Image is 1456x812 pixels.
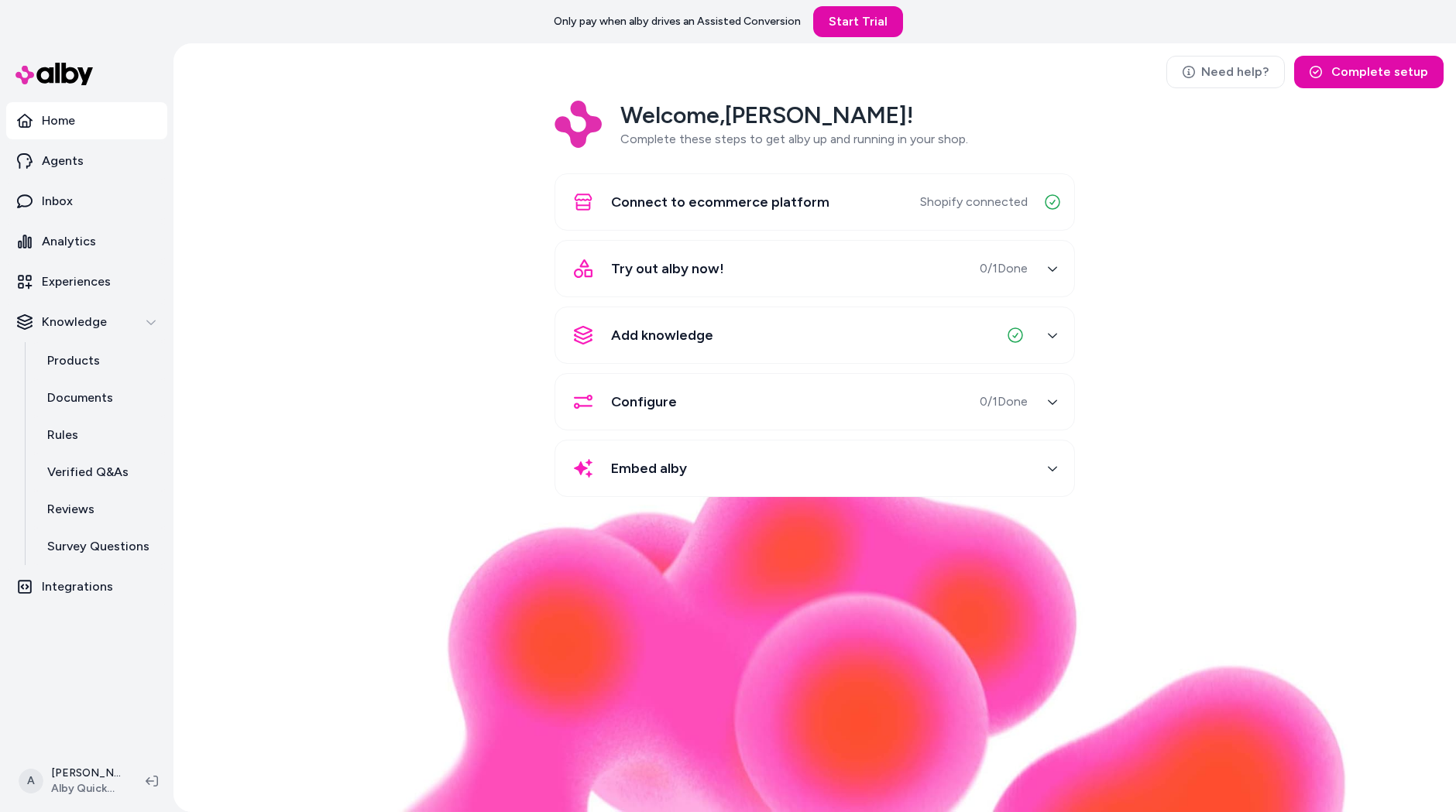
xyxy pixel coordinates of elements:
span: Add knowledge [611,324,713,346]
button: A[PERSON_NAME]Alby QuickStart Store [9,756,133,806]
a: Agents [6,142,167,180]
a: Experiences [6,263,167,300]
a: Integrations [6,568,167,605]
button: Embed alby [565,450,1065,487]
span: 0 / 1 Done [980,392,1028,411]
a: Verified Q&As [32,454,167,491]
a: Documents [32,379,167,416]
span: Connect to ecommerce platform [611,191,829,213]
p: Integrations [42,577,113,596]
a: Inbox [6,183,167,220]
a: Home [6,102,167,139]
p: [PERSON_NAME] [51,766,121,781]
p: Agents [42,152,84,170]
p: Experiences [42,272,111,291]
span: Configure [611,391,677,413]
img: Logo [555,101,602,148]
p: Reviews [47,500,94,519]
img: alby Bubble [282,443,1348,812]
p: Only pay when alby drives an Assisted Conversion [554,14,801,29]
h2: Welcome, [PERSON_NAME] ! [620,101,968,130]
a: Need help? [1166,56,1285,88]
a: Products [32,342,167,379]
a: Start Trial [813,6,903,37]
span: A [19,769,43,793]
a: Survey Questions [32,528,167,565]
span: Alby QuickStart Store [51,781,121,797]
button: Complete setup [1294,56,1444,88]
p: Verified Q&As [47,463,129,481]
button: Knowledge [6,303,167,341]
img: alby Logo [15,63,93,85]
p: Rules [47,426,78,444]
p: Products [47,351,100,370]
button: Add knowledge [565,317,1065,354]
span: Embed alby [611,457,687,479]
span: Shopify connected [920,193,1028,211]
span: Complete these steps to get alby up and running in your shop. [620,132,968,146]
a: Rules [32,416,167,454]
a: Analytics [6,223,167,260]
span: 0 / 1 Done [980,259,1028,278]
button: Try out alby now!0/1Done [565,250,1065,287]
p: Analytics [42,232,96,251]
a: Reviews [32,491,167,528]
p: Home [42,111,75,130]
p: Knowledge [42,313,107,331]
button: Configure0/1Done [565,383,1065,420]
span: Try out alby now! [611,258,724,279]
p: Documents [47,389,113,407]
button: Connect to ecommerce platformShopify connected [565,183,1065,221]
p: Inbox [42,192,73,211]
p: Survey Questions [47,537,149,556]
